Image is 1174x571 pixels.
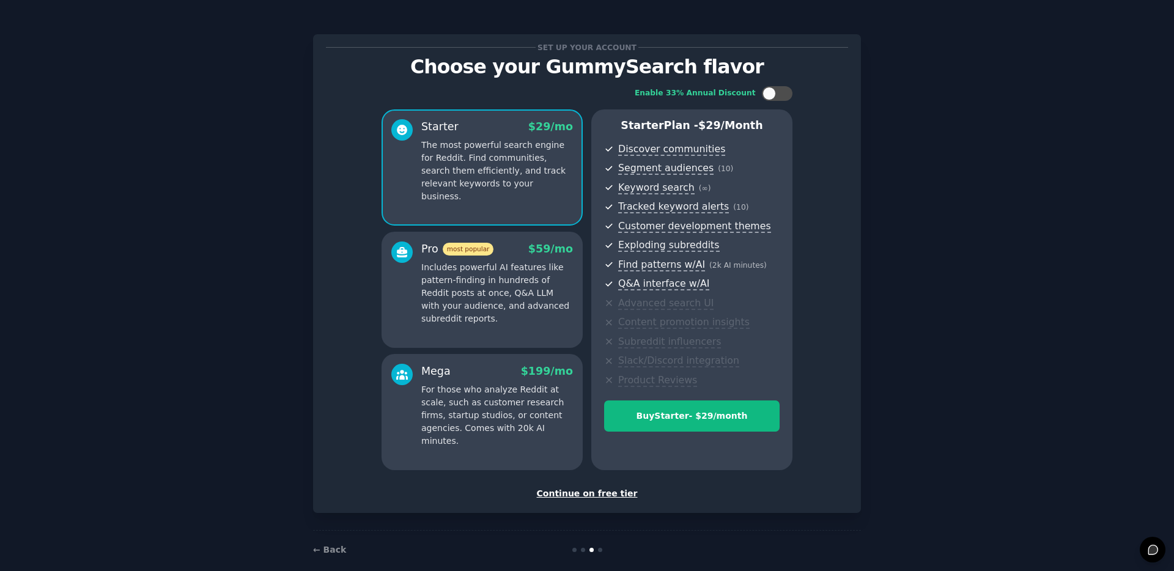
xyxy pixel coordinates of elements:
span: Discover communities [618,143,725,156]
span: ( 10 ) [733,203,748,212]
span: Subreddit influencers [618,336,721,348]
div: Enable 33% Annual Discount [635,88,756,99]
span: Product Reviews [618,374,697,387]
div: Buy Starter - $ 29 /month [605,410,779,422]
p: For those who analyze Reddit at scale, such as customer research firms, startup studios, or conte... [421,383,573,448]
div: Mega [421,364,451,379]
span: most popular [443,243,494,256]
span: $ 29 /mo [528,120,573,133]
span: Customer development themes [618,220,771,233]
span: $ 29 /month [698,119,763,131]
span: Find patterns w/AI [618,259,705,271]
span: ( 2k AI minutes ) [709,261,767,270]
p: Choose your GummySearch flavor [326,56,848,78]
p: Starter Plan - [604,118,780,133]
span: ( 10 ) [718,164,733,173]
span: Keyword search [618,182,695,194]
span: $ 59 /mo [528,243,573,255]
div: Continue on free tier [326,487,848,500]
span: Set up your account [536,41,639,54]
span: ( ∞ ) [699,184,711,193]
span: Segment audiences [618,162,714,175]
div: Pro [421,241,493,257]
span: Tracked keyword alerts [618,201,729,213]
span: $ 199 /mo [521,365,573,377]
p: The most powerful search engine for Reddit. Find communities, search them efficiently, and track ... [421,139,573,203]
button: BuyStarter- $29/month [604,400,780,432]
span: Q&A interface w/AI [618,278,709,290]
span: Exploding subreddits [618,239,719,252]
span: Advanced search UI [618,297,714,310]
div: Starter [421,119,459,134]
p: Includes powerful AI features like pattern-finding in hundreds of Reddit posts at once, Q&A LLM w... [421,261,573,325]
a: ← Back [313,545,346,554]
span: Slack/Discord integration [618,355,739,367]
span: Content promotion insights [618,316,750,329]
